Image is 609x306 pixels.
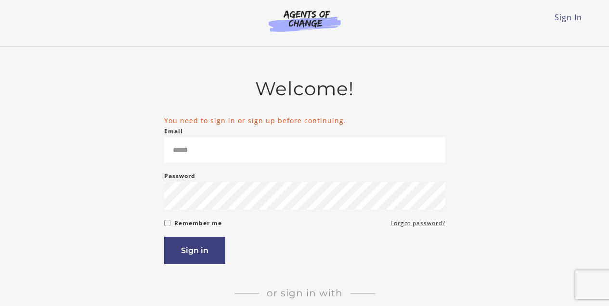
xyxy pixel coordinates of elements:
li: You need to sign in or sign up before continuing. [164,115,445,126]
span: Or sign in with [259,287,350,299]
img: Agents of Change Logo [259,10,351,32]
label: Remember me [174,217,222,229]
button: Sign in [164,237,225,264]
label: Email [164,126,183,137]
a: Forgot password? [390,217,445,229]
label: Password [164,170,195,182]
h2: Welcome! [164,77,445,100]
a: Sign In [555,12,582,23]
